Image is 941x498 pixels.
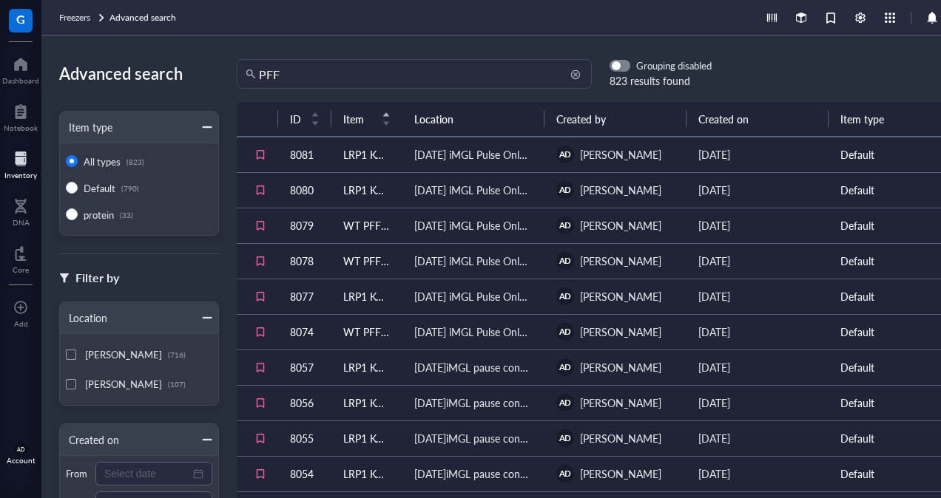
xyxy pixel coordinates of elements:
th: Created by [544,102,687,137]
span: AD [559,468,571,480]
td: 8080 [278,172,331,208]
div: [DATE] iMGL Pulse Only Conditioned Media [414,146,533,163]
div: [DATE] iMGL Pulse Only Conditioned Media [414,253,533,269]
div: [DATE]iMGL pause conditioned media( from 6 well plate) [414,359,533,375]
div: Advanced search [59,59,219,87]
td: 8077 [278,279,331,314]
span: AD [559,432,571,445]
td: 8054 [278,456,331,491]
div: [DATE] [698,324,817,340]
td: WT PFF CM [331,314,402,349]
span: [PERSON_NAME] [580,218,661,233]
span: AD [559,149,571,161]
div: Item type [60,119,112,135]
div: DNA [13,218,30,227]
span: [PERSON_NAME] [580,466,661,481]
span: Freezers [59,11,90,24]
div: Account [7,456,36,465]
span: [PERSON_NAME] [85,377,162,391]
div: From [66,467,90,480]
div: (790) [121,184,139,193]
span: ID [290,111,302,127]
div: Inventory [4,171,37,180]
span: AD [559,290,571,303]
td: 8078 [278,243,331,279]
div: Created on [60,432,119,448]
span: AD [559,397,571,409]
th: ID [278,102,331,137]
td: 8074 [278,314,331,349]
div: Location [60,310,107,326]
a: Core [13,242,29,274]
div: Notebook [4,123,38,132]
td: LRP1 KO PFF CM [331,420,402,456]
span: AD [559,255,571,267]
td: LRP1 KO PFF CM [331,385,402,420]
span: [PERSON_NAME] [580,253,661,268]
th: Location [402,102,544,137]
div: Filter by [75,268,119,287]
div: [DATE]iMGL pause conditioned media( from 6 well plate) [414,465,533,482]
div: [DATE] [698,430,817,446]
th: Item [331,102,402,137]
td: 8079 [278,208,331,243]
span: AD [559,361,571,374]
div: (33) [120,211,133,219]
td: WT PFF CM [331,243,402,279]
span: [PERSON_NAME] [580,147,661,162]
div: [DATE] [698,146,817,163]
td: LRP1 KO PFF CM [331,172,402,208]
div: (107) [168,380,186,389]
div: [DATE] iMGL Pulse Only Conditioned Media [414,217,533,233]
div: [DATE] iMGL Pulse Only Conditioned Media [414,324,533,340]
div: [DATE] [698,395,817,411]
span: [PERSON_NAME] [580,360,661,375]
div: (716) [168,350,186,359]
td: LRP1 KO PFF CM [331,137,402,172]
div: [DATE] [698,465,817,482]
span: AD [559,219,571,232]
input: Select date [104,465,190,482]
div: [DATE] [698,217,817,233]
td: 8055 [278,420,331,456]
a: DNA [13,194,30,227]
span: AD [559,326,571,338]
span: [PERSON_NAME] [580,289,661,304]
span: [PERSON_NAME] [580,395,661,410]
a: Dashboard [2,52,39,85]
div: [DATE] iMGL Pulse Only Conditioned Media [414,182,533,198]
div: Grouping disabled [636,59,712,72]
div: [DATE]iMGL pause conditioned media( from 6 well plate) [414,395,533,411]
div: [DATE]iMGL pause conditioned media( from 6 well plate) [414,430,533,446]
span: [PERSON_NAME] [580,183,661,197]
span: G [16,10,25,28]
div: 823 results found [610,72,712,89]
div: [DATE] [698,359,817,375]
div: Core [13,265,29,274]
span: All types [84,154,121,168]
a: Notebook [4,100,38,132]
div: [DATE] [698,288,817,304]
div: [DATE] [698,182,817,198]
td: LRP1 KO PFF CM [331,279,402,314]
a: Inventory [4,147,37,180]
span: protein [84,208,114,222]
div: [DATE] iMGL Pulse Only Conditioned Media [414,288,533,304]
td: LRP1 KO PFF CM [331,456,402,491]
div: (823) [127,157,144,166]
span: Default [84,181,115,195]
span: AD [559,184,571,197]
span: AD [17,446,25,453]
span: [PERSON_NAME] [85,347,162,361]
span: Item [343,111,373,127]
div: Dashboard [2,76,39,85]
span: [PERSON_NAME] [580,431,661,446]
div: [DATE] [698,253,817,269]
th: Created on [687,102,829,137]
td: WT PFF CM [331,208,402,243]
a: Freezers [59,10,107,25]
span: [PERSON_NAME] [580,324,661,339]
div: Add [14,319,28,328]
td: 8081 [278,137,331,172]
td: LRP1 KO PFF CM [331,349,402,385]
